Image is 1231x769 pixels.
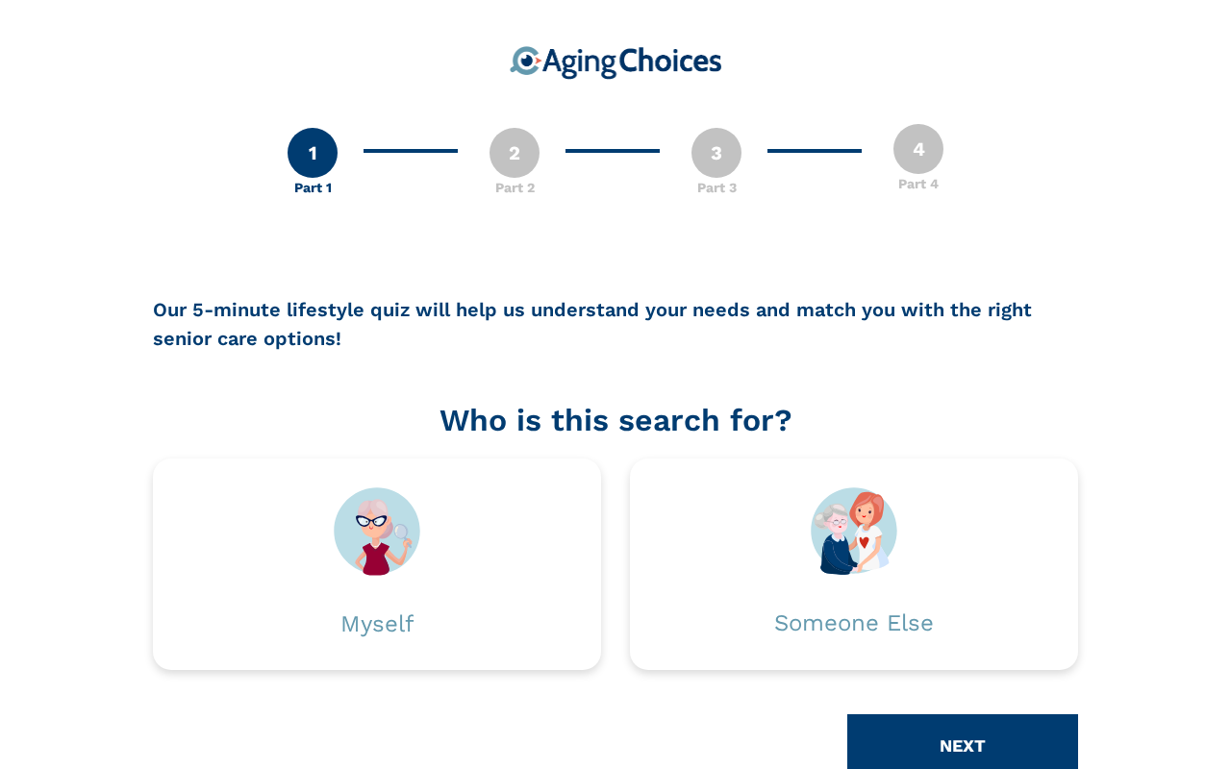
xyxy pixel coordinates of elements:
div: 3 [691,128,741,178]
div: Part 2 [495,178,535,198]
div: Part 3 [697,178,737,198]
div: Who is this search for? [153,397,1078,443]
img: a-loved-one.svg [811,487,897,575]
img: aging-choices-logo.png [510,46,721,80]
div: 1 [288,128,338,178]
div: 4 [893,124,943,174]
img: myself.svg [334,487,420,576]
div: Part 1 [294,178,332,198]
div: Part 4 [898,174,939,194]
div: 2 [490,128,540,178]
div: Myself [340,612,414,635]
div: Someone Else [774,611,934,634]
div: Our 5-minute lifestyle quiz will help us understand your needs and match you with the right senio... [153,295,1078,353]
